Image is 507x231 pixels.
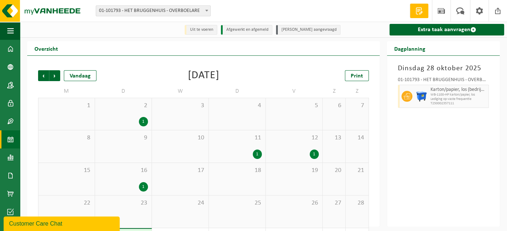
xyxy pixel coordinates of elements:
span: 10 [156,134,205,142]
span: Karton/papier, los (bedrijven) [430,87,487,93]
span: 27 [326,199,342,207]
span: 19 [269,167,319,175]
td: D [95,85,152,98]
span: 22 [42,199,91,207]
span: 25 [213,199,262,207]
li: [PERSON_NAME] aangevraagd [276,25,341,35]
td: V [266,85,323,98]
h3: Dinsdag 28 oktober 2025 [398,63,489,74]
div: 1 [253,150,262,159]
div: 1 [139,117,148,126]
div: Vandaag [64,70,96,81]
li: Uit te voeren [185,25,217,35]
span: 01-101793 - HET BRUGGENHUIS - OVERBOELARE [96,5,211,16]
span: Lediging op vaste frequentie [430,97,487,101]
li: Afgewerkt en afgemeld [221,25,272,35]
td: Z [323,85,346,98]
div: 1 [310,150,319,159]
span: 12 [269,134,319,142]
td: W [152,85,209,98]
span: T250002357111 [430,101,487,106]
span: 01-101793 - HET BRUGGENHUIS - OVERBOELARE [96,6,210,16]
span: 3 [156,102,205,110]
span: 8 [42,134,91,142]
span: WB-1100-HP karton/papier, los [430,93,487,97]
span: Vorige [38,70,49,81]
span: 23 [99,199,148,207]
div: 01-101793 - HET BRUGGENHUIS - OVERBOELARE [398,77,489,85]
h2: Dagplanning [387,41,433,55]
span: 9 [99,134,148,142]
h2: Overzicht [27,41,65,55]
span: 2 [99,102,148,110]
a: Print [345,70,369,81]
a: Extra taak aanvragen [389,24,504,35]
td: M [38,85,95,98]
span: 16 [99,167,148,175]
span: 6 [326,102,342,110]
iframe: chat widget [4,215,121,231]
span: 26 [269,199,319,207]
span: 7 [349,102,365,110]
span: 5 [269,102,319,110]
div: [DATE] [188,70,219,81]
span: 1 [42,102,91,110]
div: 1 [139,182,148,192]
span: Print [351,73,363,79]
td: Z [346,85,369,98]
span: 4 [213,102,262,110]
span: 21 [349,167,365,175]
span: 17 [156,167,205,175]
span: 28 [349,199,365,207]
span: 18 [213,167,262,175]
span: 11 [213,134,262,142]
td: D [209,85,266,98]
span: 15 [42,167,91,175]
span: 24 [156,199,205,207]
span: 13 [326,134,342,142]
span: Volgende [49,70,60,81]
span: 20 [326,167,342,175]
img: WB-1100-HPE-BE-01 [416,91,427,102]
span: 14 [349,134,365,142]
